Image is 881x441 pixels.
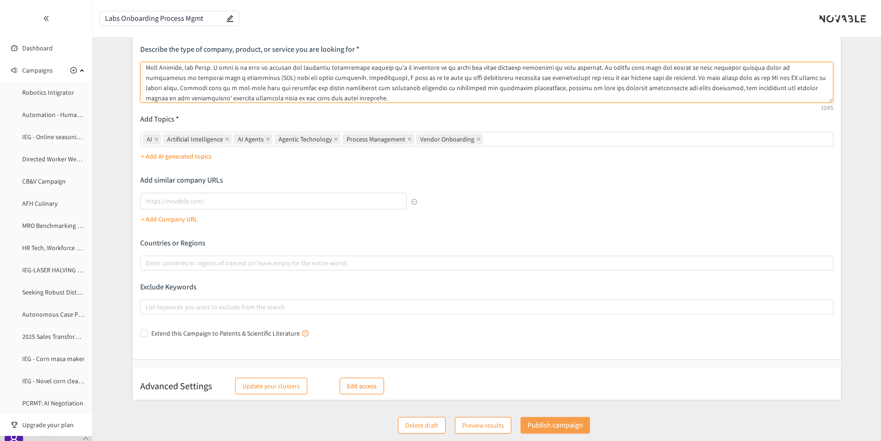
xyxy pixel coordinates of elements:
span: Agentic Technology [274,134,341,145]
span: Campaigns [22,61,53,80]
a: Robotics Intigrator [22,88,74,97]
iframe: Chat Widget [835,397,881,441]
p: Add similar company URLs [140,175,417,185]
span: close [225,137,230,141]
a: IEG - Online seasoning monitoring [22,133,116,141]
p: Add Topics [140,114,833,124]
p: Exclude Keywords [140,282,833,292]
span: Artificial Intelligence [163,134,232,145]
button: + Add AI generated topics [141,149,211,164]
h2: Advanced Settings [140,380,212,392]
span: AI [143,134,161,145]
p: + Add Company URL [141,214,198,224]
input: lookalikes url [140,193,407,209]
a: CB&V Campaign [22,177,66,185]
span: Preview results [462,420,504,430]
a: PCRMT: AI Negotiation [22,399,83,407]
button: Update your clusters [235,378,307,394]
p: Describe the type of company, product, or service you are looking for [140,44,833,55]
span: Vendor Onboarding [420,134,474,144]
p: Edit access [347,381,377,391]
span: close [154,137,159,141]
input: AIArtificial IntelligenceAI AgentsAgentic TechnologyProcess ManagementVendor Onboarding [485,134,487,145]
a: Dashboard [22,44,53,52]
span: AI [147,134,152,144]
a: Automation - Humanoid Hand [22,110,105,119]
textarea: L'i dolorsi ame c adipisc elitseddoe temp inc utlaboreet dolorem aliquaenimad. M veni q nostrudex... [140,62,833,103]
p: + Add AI generated topics [141,151,211,161]
span: edit [226,15,234,22]
span: Update your clusters [242,381,300,391]
span: Extend this Campaign to Patents & Scientific Literature [148,328,312,338]
button: + Add Company URL [141,212,198,227]
span: double-left [43,15,50,22]
span: Process Management [342,134,414,145]
a: AFH Culinary [22,199,57,208]
p: Publish campaign [527,419,583,431]
a: MRO Benchmarking tool [22,221,89,230]
a: Autonomous Case Picking [22,310,94,318]
p: Countries or Regions [140,238,833,248]
span: close [407,137,412,141]
span: Process Management [347,134,405,144]
span: close [476,137,481,141]
a: 2025 Sales Transformation - Gamification [22,332,134,341]
button: Publish campaign [521,417,590,434]
span: Upgrade your plan [22,416,85,434]
button: Edit access [340,378,384,394]
span: plus-circle [70,67,77,73]
span: Agentic Technology [279,134,332,144]
a: HR Tech, Workforce Planning & Cost Visibility [22,244,143,252]
span: close [266,137,270,141]
button: Preview results [455,417,511,434]
button: Delete draft [398,417,446,434]
div: Advanced SettingsUpdate your clustersEdit access [140,373,833,394]
input: List keywords you want to exclude from the search [146,301,148,312]
span: Artificial Intelligence [167,134,223,144]
span: close [334,137,338,141]
span: AI Agents [238,134,264,144]
span: Vendor Onboarding [416,134,483,145]
span: sound [11,67,18,73]
a: IEG-LASER HALVING OFPOTATOES [22,266,112,274]
span: AI Agents [234,134,273,145]
a: Directed Worker Wearables – Manufacturing [22,155,143,163]
a: IEG - Novel corn cleaning technology [22,377,123,385]
span: Delete draft [405,420,438,430]
a: IEG - Corn masa maker [22,355,85,363]
a: Seeking Robust Distributor Management System (DMS) for European Markets [22,288,233,296]
span: trophy [11,422,18,428]
span: question-circle [302,330,309,337]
